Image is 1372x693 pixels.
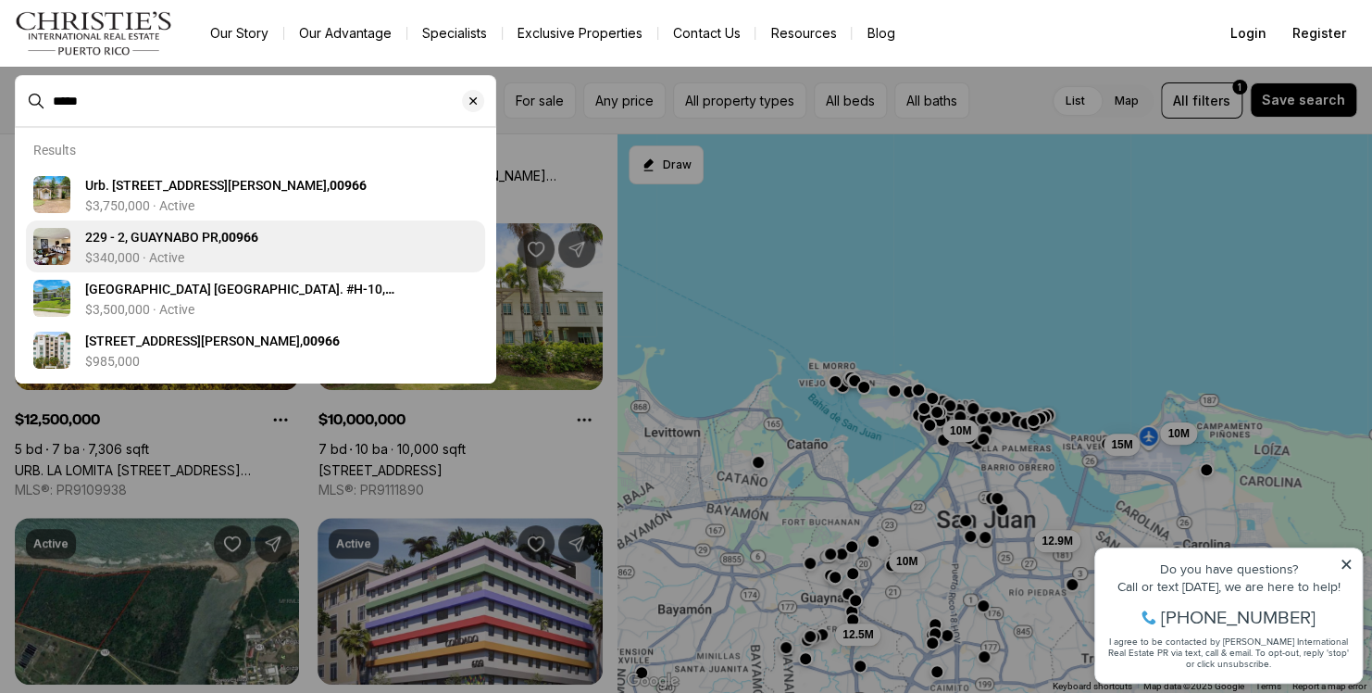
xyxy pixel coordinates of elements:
a: Our Story [195,20,283,46]
a: View details: Urb. San Patricio RIVERA FERRER ST. #30 [26,169,485,220]
a: View details: 229 - 2 [26,220,485,272]
p: $3,750,000 · Active [85,198,194,213]
div: Do you have questions? [19,42,268,55]
a: Specialists [407,20,502,46]
button: Register [1281,15,1357,52]
p: $985,000 [85,354,140,369]
p: $340,000 · Active [85,250,184,265]
button: Clear search input [462,76,495,126]
a: Blog [852,20,909,46]
b: 00966 [221,230,258,245]
p: $3,500,000 · Active [85,302,194,317]
span: [PHONE_NUMBER] [76,87,231,106]
b: 00966 [303,334,340,348]
a: Our Advantage [284,20,406,46]
img: logo [15,11,173,56]
span: [STREET_ADDRESS][PERSON_NAME], [85,334,340,348]
button: Contact Us [658,20,755,46]
p: Results [33,143,76,157]
a: View details: GARDEN HILLS SUR GREEN HILL ST. #H-10 [26,272,485,324]
div: Call or text [DATE], we are here to help! [19,59,268,72]
b: 00966 [330,178,367,193]
a: Exclusive Properties [503,20,657,46]
button: Login [1219,15,1278,52]
span: I agree to be contacted by [PERSON_NAME] International Real Estate PR via text, call & email. To ... [23,114,264,149]
a: View details: J4 SAN PATRICIO AVE #502-E [26,324,485,376]
span: Register [1292,26,1346,41]
span: 229 - 2, GUAYNABO PR, [85,230,258,245]
span: Login [1230,26,1266,41]
a: Resources [755,20,851,46]
span: Urb. [STREET_ADDRESS][PERSON_NAME], [85,178,367,193]
span: [GEOGRAPHIC_DATA] [GEOGRAPHIC_DATA]. #H-10, [GEOGRAPHIC_DATA] PR, [85,282,394,315]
